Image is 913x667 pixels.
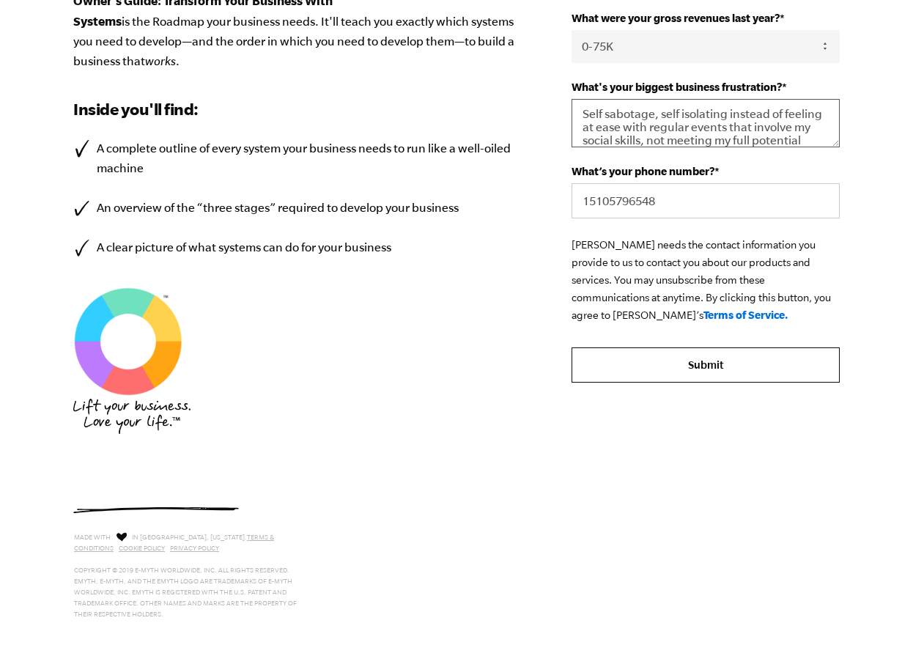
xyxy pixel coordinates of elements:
a: Terms & Conditions [74,534,274,552]
img: EMyth_Logo_BP_Hand Font_Tagline_Stacked-Medium [73,399,191,434]
a: Cookie Policy [119,545,165,552]
li: An overview of the “three stages” required to develop your business [73,198,528,218]
img: EMyth SES TM Graphic [73,287,183,397]
a: Privacy Policy [170,545,219,552]
span: What’s your phone number? [572,165,714,177]
span: What were your gross revenues last year? [572,12,780,24]
input: Submit [572,347,840,383]
iframe: Chat Widget [840,597,913,667]
h3: Inside you'll find: [73,97,528,121]
a: Terms of Service. [703,309,788,321]
li: A clear picture of what systems can do for your business [73,237,528,257]
p: [PERSON_NAME] needs the contact information you provide to us to contact you about our products a... [572,236,840,324]
li: A complete outline of every system your business needs to run like a well-oiled machine [73,139,528,178]
p: Made with in [GEOGRAPHIC_DATA], [US_STATE]. Copyright © 2019 E-Myth Worldwide, Inc. All rights re... [74,530,306,620]
img: Love [117,532,127,542]
em: works [145,54,176,67]
span: What's your biggest business frustration? [572,81,782,93]
textarea: Self sabotage, self isolating instead of feeling at ease with regular events that involve my soci... [572,99,840,147]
